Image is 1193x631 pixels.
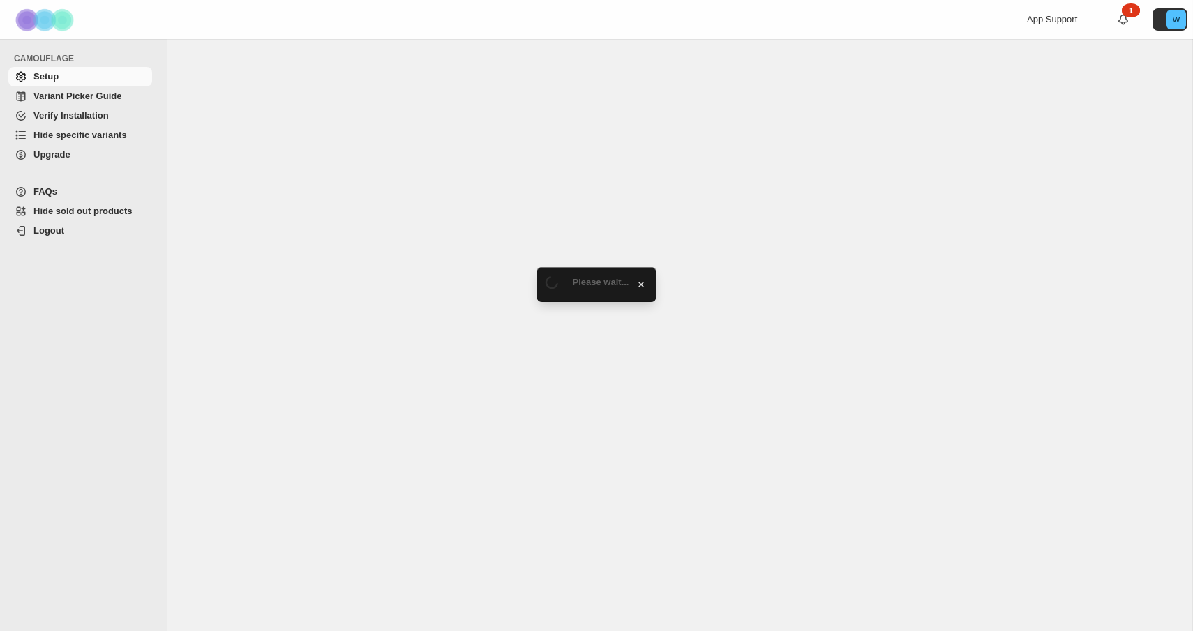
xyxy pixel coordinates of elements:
span: CAMOUFLAGE [14,53,158,64]
a: Hide specific variants [8,126,152,145]
span: Setup [33,71,59,82]
button: Avatar with initials W [1153,8,1187,31]
a: Logout [8,221,152,241]
span: Hide specific variants [33,130,127,140]
span: Variant Picker Guide [33,91,121,101]
a: Setup [8,67,152,86]
text: W [1173,15,1180,24]
span: Logout [33,225,64,236]
span: Verify Installation [33,110,109,121]
div: 1 [1122,3,1140,17]
img: Camouflage [11,1,81,39]
span: Avatar with initials W [1166,10,1186,29]
a: Upgrade [8,145,152,165]
a: Variant Picker Guide [8,86,152,106]
a: FAQs [8,182,152,202]
span: Please wait... [573,277,629,287]
span: App Support [1027,14,1077,24]
a: Hide sold out products [8,202,152,221]
span: Upgrade [33,149,70,160]
a: Verify Installation [8,106,152,126]
a: 1 [1116,13,1130,26]
span: FAQs [33,186,57,197]
span: Hide sold out products [33,206,133,216]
